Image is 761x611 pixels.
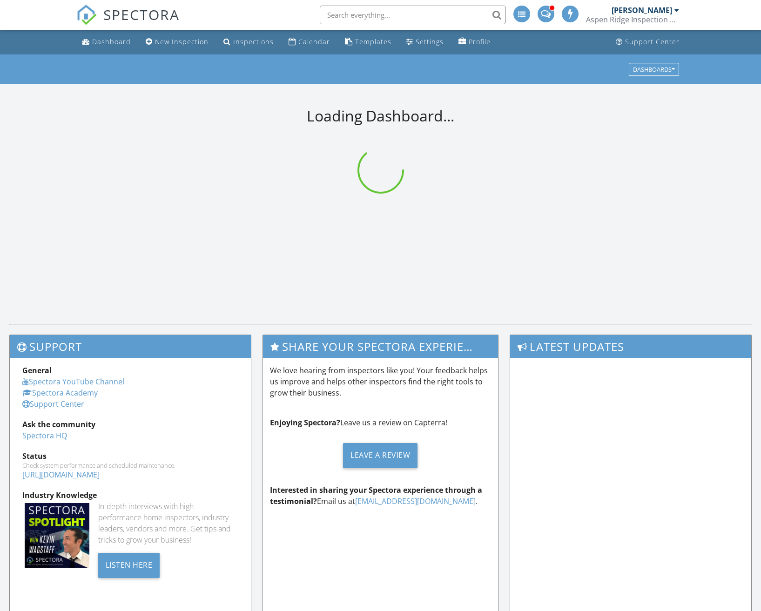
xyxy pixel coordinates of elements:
[270,417,492,428] p: Leave us a review on Capterra!
[22,470,100,480] a: [URL][DOMAIN_NAME]
[22,490,238,501] div: Industry Knowledge
[270,485,482,506] strong: Interested in sharing your Spectora experience through a testimonial?
[586,15,679,24] div: Aspen Ridge Inspection Services LLC
[98,553,160,578] div: Listen Here
[76,5,97,25] img: The Best Home Inspection Software - Spectora
[270,365,492,398] p: We love hearing from inspectors like you! Your feedback helps us improve and helps other inspecto...
[22,399,84,409] a: Support Center
[22,365,52,376] strong: General
[298,37,330,46] div: Calendar
[22,376,124,387] a: Spectora YouTube Channel
[220,34,277,51] a: Inspections
[355,37,391,46] div: Templates
[10,335,251,358] h3: Support
[98,501,238,545] div: In-depth interviews with high-performance home inspectors, industry leaders, vendors and more. Ge...
[285,34,334,51] a: Calendar
[612,34,683,51] a: Support Center
[98,559,160,570] a: Listen Here
[625,37,680,46] div: Support Center
[343,443,418,468] div: Leave a Review
[22,462,238,469] div: Check system performance and scheduled maintenance.
[155,37,209,46] div: New Inspection
[469,37,491,46] div: Profile
[22,388,98,398] a: Spectora Academy
[270,484,492,507] p: Email us at .
[103,5,180,24] span: SPECTORA
[355,496,476,506] a: [EMAIL_ADDRESS][DOMAIN_NAME]
[78,34,135,51] a: Dashboard
[270,436,492,475] a: Leave a Review
[403,34,447,51] a: Settings
[76,13,180,32] a: SPECTORA
[142,34,212,51] a: New Inspection
[22,450,238,462] div: Status
[92,37,131,46] div: Dashboard
[22,430,67,441] a: Spectora HQ
[25,503,89,568] img: Spectoraspolightmain
[633,66,675,73] div: Dashboards
[270,417,340,428] strong: Enjoying Spectora?
[455,34,494,51] a: Company Profile
[320,6,506,24] input: Search everything...
[510,335,751,358] h3: Latest Updates
[341,34,395,51] a: Templates
[416,37,444,46] div: Settings
[263,335,498,358] h3: Share Your Spectora Experience
[612,6,672,15] div: [PERSON_NAME]
[629,63,679,76] button: Dashboards
[22,419,238,430] div: Ask the community
[233,37,274,46] div: Inspections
